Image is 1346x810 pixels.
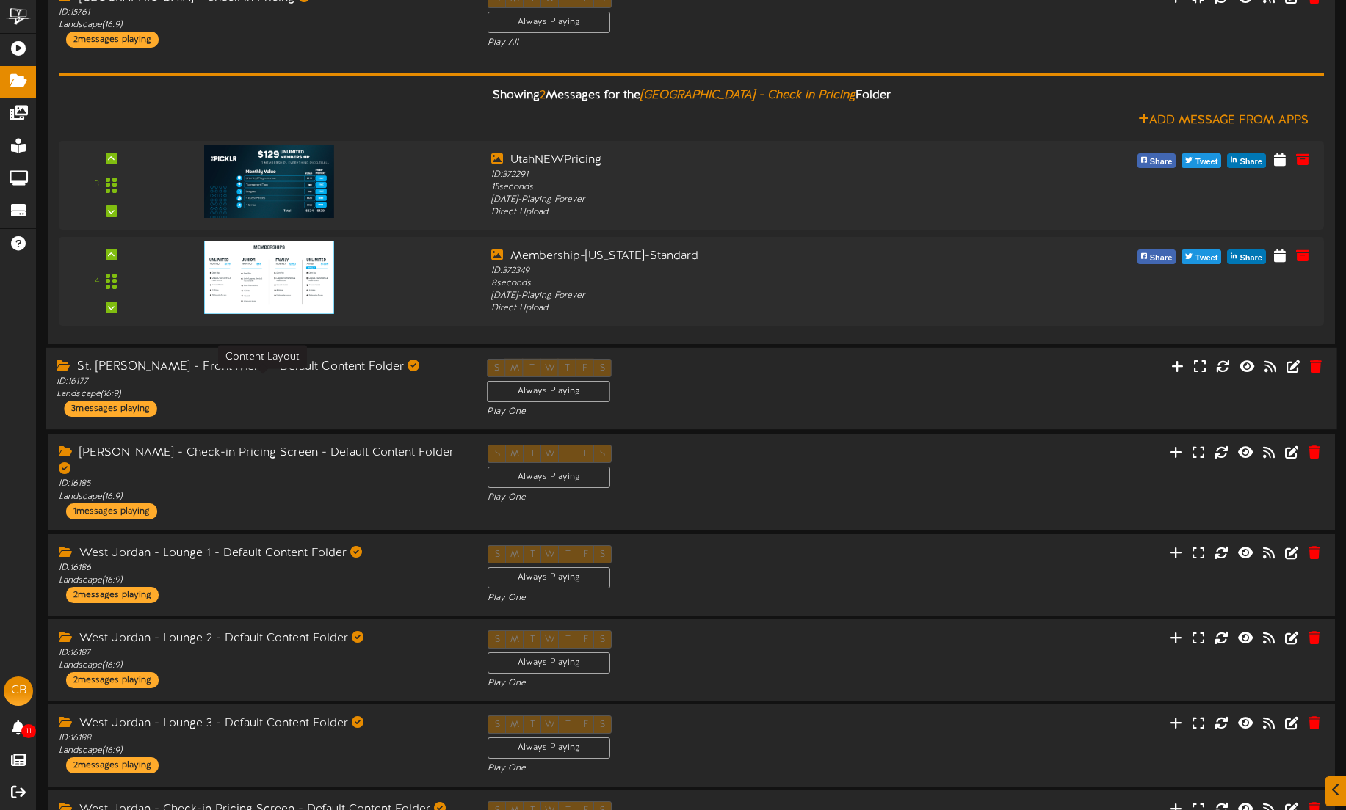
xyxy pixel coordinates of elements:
span: Tweet [1193,250,1220,266]
div: 2 messages playing [66,672,159,688]
div: West Jordan - Lounge 2 - Default Content Folder [59,630,466,647]
div: Always Playing [488,652,610,674]
div: Direct Upload [491,302,996,315]
div: CB [4,676,33,706]
div: ID: 372349 8 seconds [491,265,996,290]
div: 3 messages playing [64,401,156,417]
div: Always Playing [488,12,610,33]
div: [DATE] - Playing Forever [491,290,996,302]
div: ID: 16188 Landscape ( 16:9 ) [59,732,466,757]
div: Membership-[US_STATE]-Standard [491,248,996,265]
div: ID: 16186 Landscape ( 16:9 ) [59,562,466,587]
div: ID: 16185 Landscape ( 16:9 ) [59,478,466,503]
span: 11 [21,724,36,738]
span: Share [1237,154,1265,170]
div: [DATE] - Playing Forever [491,194,996,206]
div: UtahNEWPricing [491,152,996,169]
div: ID: 15761 Landscape ( 16:9 ) [59,7,466,32]
div: Play One [488,592,894,605]
span: Share [1237,250,1265,266]
div: [PERSON_NAME] - Check-in Pricing Screen - Default Content Folder [59,445,466,478]
div: St. [PERSON_NAME] - Front Menu - Default Content Folder [57,359,465,376]
button: Tweet [1182,249,1221,264]
button: Share [1227,153,1266,168]
div: ID: 16177 Landscape ( 16:9 ) [57,376,465,401]
div: West Jordan - Lounge 3 - Default Content Folder [59,715,466,732]
button: Share [1137,153,1176,168]
div: Play One [488,492,894,504]
div: ID: 16187 Landscape ( 16:9 ) [59,647,466,672]
span: 2 [540,89,546,102]
div: Play One [487,406,895,419]
div: Always Playing [488,567,610,588]
div: Showing Messages for the Folder [48,80,1335,112]
div: 2 messages playing [66,757,159,773]
div: Play All [488,37,894,49]
div: West Jordan - Lounge 1 - Default Content Folder [59,545,466,562]
img: 40edc14a-e1ce-4891-8dbd-c66785838b3a.png [204,241,335,314]
div: ID: 372291 15 seconds [491,169,996,194]
div: Always Playing [488,737,610,759]
span: Tweet [1193,154,1220,170]
div: Always Playing [487,381,610,402]
div: 1 messages playing [66,503,157,519]
button: Tweet [1182,153,1221,168]
i: [GEOGRAPHIC_DATA] - Check in Pricing [640,89,855,102]
div: Always Playing [488,467,610,488]
div: Direct Upload [491,206,996,219]
div: 2 messages playing [66,587,159,603]
button: Share [1227,249,1266,264]
span: Share [1147,154,1176,170]
button: Share [1137,249,1176,264]
div: 2 messages playing [66,32,159,48]
div: Play One [488,762,894,775]
button: Add Message From Apps [1134,112,1313,130]
span: Share [1147,250,1176,266]
div: Play One [488,677,894,690]
img: b5c31aa4-a239-49fa-a853-87534b9a9adf.png [204,145,335,218]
